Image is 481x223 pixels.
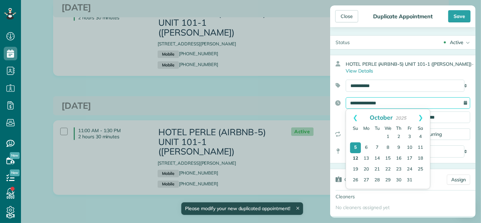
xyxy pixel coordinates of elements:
span: View Details [346,68,373,74]
span: Saturday [418,125,423,131]
div: Save [448,10,471,22]
a: 19 [350,164,361,175]
a: 13 [361,153,372,164]
span: Recurring [421,131,442,137]
span: New [10,152,20,159]
span: · [472,61,473,67]
span: October [370,114,393,121]
a: 23 [393,164,404,175]
a: 12 [350,153,361,164]
a: 29 [383,175,393,186]
h3: Cleaners [344,169,368,189]
a: 9 [393,142,404,153]
div: Duplicate Appointment [371,13,435,20]
span: No cleaners assigned yet [336,204,390,210]
div: Close [335,10,358,22]
a: 27 [361,175,372,186]
a: 31 [404,175,415,186]
a: 4 [415,131,426,142]
a: 7 [372,142,383,153]
a: 26 [350,175,361,186]
a: 11 [415,142,426,153]
a: 10 [404,142,415,153]
a: 20 [361,164,372,175]
div: Please modify your new duplicated appointment! [181,202,303,215]
a: 1 [383,131,393,142]
span: Tuesday [375,125,380,131]
a: 6 [361,142,372,153]
a: 14 [372,153,383,164]
div: Status [330,36,355,49]
a: 21 [372,164,383,175]
a: 5 [350,142,361,153]
a: 25 [415,164,426,175]
div: Cleaners [330,190,377,203]
span: Sunday [353,125,358,131]
a: 28 [372,175,383,186]
a: 16 [393,153,404,164]
span: 2025 [395,115,406,121]
a: 17 [404,153,415,164]
a: 24 [404,164,415,175]
span: Wednesday [385,125,391,131]
a: 30 [393,175,404,186]
div: Active [450,39,463,46]
span: Thursday [396,125,402,131]
a: Prev [346,109,365,126]
a: 15 [383,153,393,164]
a: 18 [415,153,426,164]
a: 8 [383,142,393,153]
a: 2 [393,131,404,142]
span: Friday [408,125,412,131]
a: 3 [404,131,415,142]
a: Assign [447,175,470,185]
a: 22 [383,164,393,175]
div: HOTEL PERLE (AIRBNB-5) UNIT 101-1 ([PERSON_NAME]) [346,58,476,77]
a: Next [411,109,430,126]
span: Monday [363,125,369,131]
span: New [10,169,20,176]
